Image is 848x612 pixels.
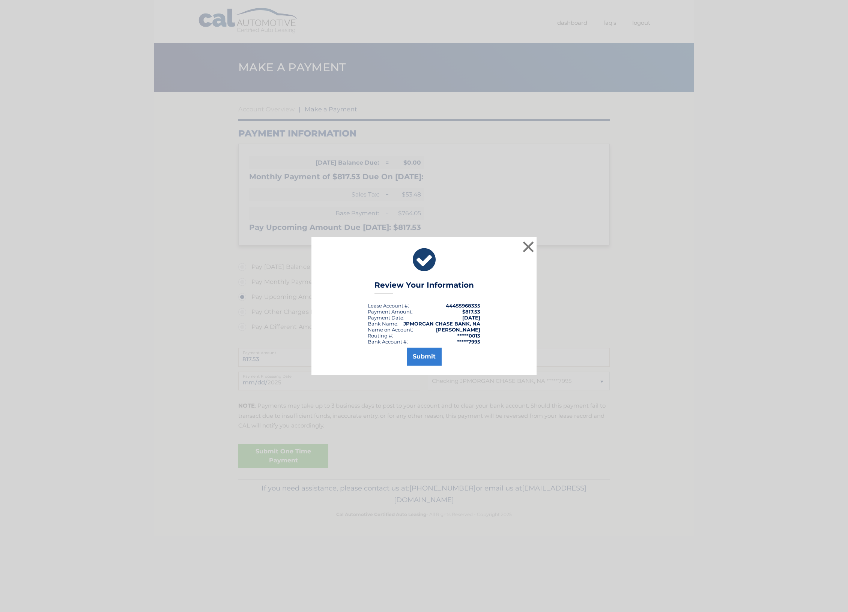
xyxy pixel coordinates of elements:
[462,315,480,321] span: [DATE]
[368,327,413,333] div: Name on Account:
[403,321,480,327] strong: JPMORGAN CHASE BANK, NA
[368,339,408,345] div: Bank Account #:
[521,239,536,254] button: ×
[368,309,413,315] div: Payment Amount:
[368,315,403,321] span: Payment Date
[436,327,480,333] strong: [PERSON_NAME]
[368,333,393,339] div: Routing #:
[368,303,409,309] div: Lease Account #:
[374,280,474,294] h3: Review Your Information
[368,321,398,327] div: Bank Name:
[368,315,404,321] div: :
[462,309,480,315] span: $817.53
[446,303,480,309] strong: 44455968335
[407,348,442,366] button: Submit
